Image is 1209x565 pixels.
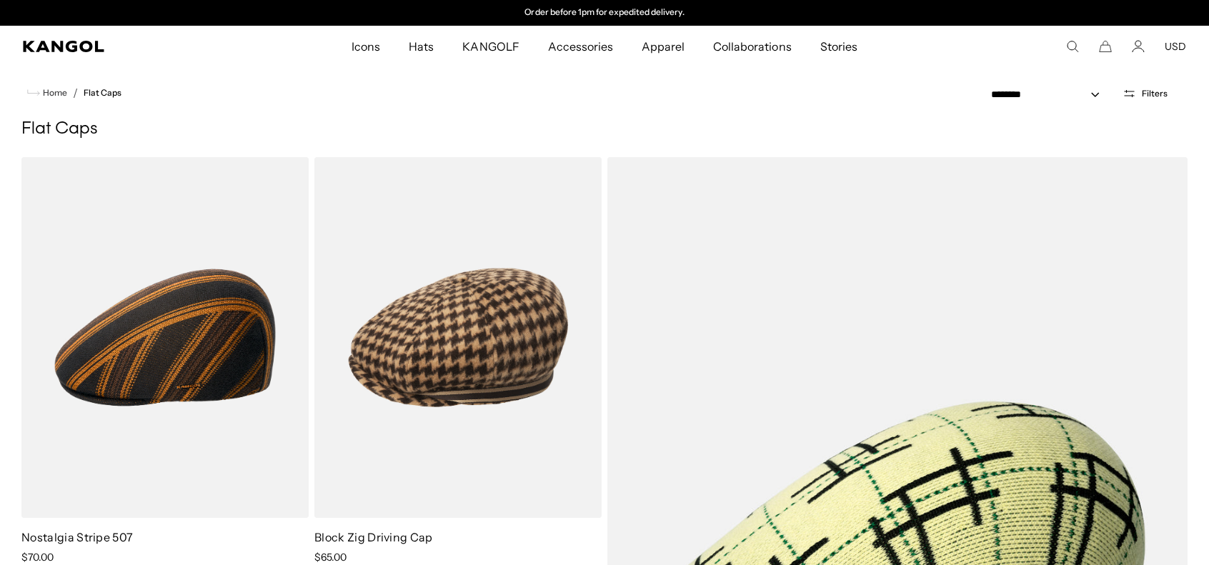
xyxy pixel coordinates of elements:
a: Account [1132,40,1145,53]
span: Stories [820,26,857,67]
span: Collaborations [713,26,791,67]
button: Cart [1099,40,1112,53]
span: Apparel [642,26,685,67]
a: Flat Caps [84,88,121,98]
summary: Search here [1066,40,1079,53]
img: Block Zig Driving Cap [314,157,602,518]
span: $65.00 [314,551,347,564]
span: Filters [1142,89,1168,99]
span: Accessories [548,26,613,67]
li: / [67,84,78,101]
slideshow-component: Announcement bar [457,7,752,19]
h1: Flat Caps [21,119,1188,140]
a: Collaborations [699,26,805,67]
div: 2 of 2 [457,7,752,19]
a: Hats [394,26,448,67]
a: Accessories [534,26,627,67]
a: Apparel [627,26,699,67]
a: Icons [337,26,394,67]
span: $70.00 [21,551,54,564]
button: Open filters [1114,87,1176,100]
button: USD [1165,40,1186,53]
p: Order before 1pm for expedited delivery. [524,7,684,19]
a: KANGOLF [448,26,533,67]
a: Stories [806,26,872,67]
span: Icons [352,26,380,67]
span: Home [40,88,67,98]
select: Sort by: Featured [985,87,1114,102]
img: Nostalgia Stripe 507 [21,157,309,518]
a: Nostalgia Stripe 507 [21,530,133,544]
span: Hats [409,26,434,67]
div: Announcement [457,7,752,19]
a: Kangol [23,41,232,52]
a: Block Zig Driving Cap [314,530,433,544]
span: KANGOLF [462,26,519,67]
a: Home [27,86,67,99]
